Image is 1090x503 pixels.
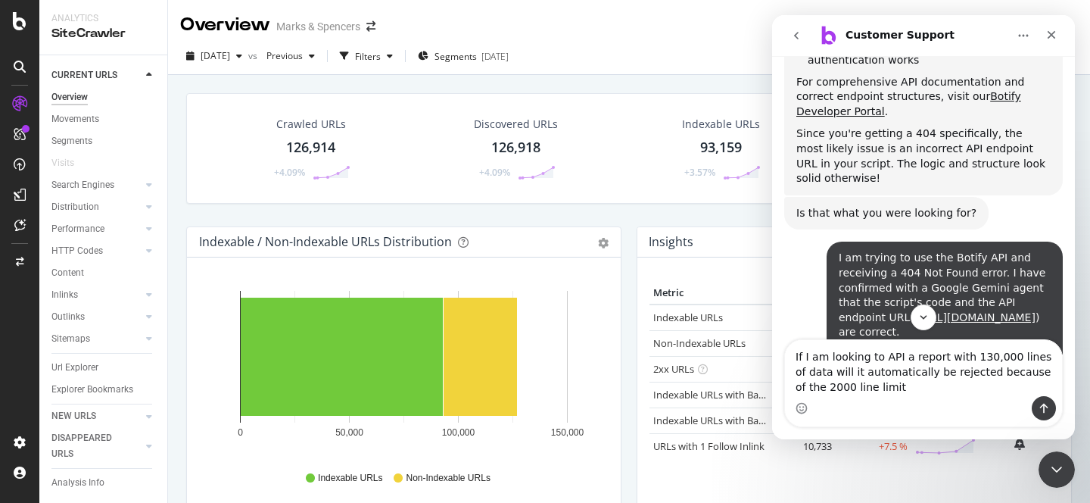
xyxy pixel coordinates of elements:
[51,155,89,171] a: Visits
[51,331,142,347] a: Sitemaps
[51,177,114,193] div: Search Engines
[180,44,248,68] button: [DATE]
[51,221,104,237] div: Performance
[366,21,375,32] div: arrow-right-arrow-left
[355,50,381,63] div: Filters
[51,199,142,215] a: Distribution
[51,287,142,303] a: Inlinks
[180,12,270,38] div: Overview
[684,166,715,179] div: +3.57%
[260,49,303,62] span: Previous
[199,234,452,249] div: Indexable / Non-Indexable URLs Distribution
[51,243,103,259] div: HTTP Codes
[51,265,84,281] div: Content
[51,133,92,149] div: Segments
[335,427,363,438] text: 50,000
[51,287,78,303] div: Inlinks
[491,138,540,158] div: 126,918
[772,15,1075,439] iframe: Intercom live chat
[248,49,260,62] span: vs
[51,475,104,491] div: Analysis Info
[836,433,911,459] td: +7.5 %
[51,177,142,193] a: Search Engines
[274,166,305,179] div: +4.09%
[23,387,36,399] button: Emoji picker
[481,50,509,63] div: [DATE]
[67,236,279,325] div: I am trying to use the Botify API and receiving a 404 Not Found error. I have confirmed with a Go...
[474,117,558,132] div: Discovered URLs
[442,427,475,438] text: 100,000
[51,111,157,127] a: Movements
[51,221,142,237] a: Performance
[51,360,157,376] a: Url Explorer
[51,309,142,325] a: Outlinks
[260,381,284,405] button: Send a message…
[276,19,360,34] div: Marks & Spencers
[51,25,155,42] div: SiteCrawler
[653,336,746,350] a: Non-Indexable URLs
[51,382,133,398] div: Explorer Bookmarks
[51,67,142,83] a: CURRENT URLS
[653,439,765,453] a: URLs with 1 Follow Inlink
[406,472,490,485] span: Non-Indexable URLs
[51,331,90,347] div: Sitemaps
[51,111,99,127] div: Movements
[479,166,510,179] div: +4.09%
[238,427,243,438] text: 0
[13,325,290,381] textarea: Message…
[434,50,477,63] span: Segments
[51,133,157,149] a: Segments
[653,388,780,401] a: Indexable URLs with Bad H1
[653,311,723,324] a: Indexable URLs
[286,138,335,158] div: 126,914
[51,408,142,424] a: NEW URLS
[775,433,836,459] td: 10,733
[51,408,96,424] div: NEW URLS
[199,282,609,458] svg: A chart.
[51,309,85,325] div: Outlinks
[51,243,142,259] a: HTTP Codes
[649,282,775,305] th: Metric
[51,430,142,462] a: DISAPPEARED URLS
[201,49,230,62] span: 2025 Aug. 30th
[51,475,157,491] a: Analysis Info
[51,199,99,215] div: Distribution
[551,427,584,438] text: 150,000
[598,238,609,248] div: gear
[51,265,157,281] a: Content
[260,44,321,68] button: Previous
[51,89,157,105] a: Overview
[51,382,157,398] a: Explorer Bookmarks
[51,12,155,25] div: Analytics
[318,472,382,485] span: Indexable URLs
[1014,438,1025,450] div: bell-plus
[649,232,693,252] h4: Insights
[653,362,694,376] a: 2xx URLs
[51,89,88,105] div: Overview
[1039,451,1075,488] iframe: Intercom live chat
[139,289,164,315] button: Scroll to bottom
[276,117,346,132] div: Crawled URLs
[700,138,742,158] div: 93,159
[51,430,128,462] div: DISAPPEARED URLS
[653,414,818,427] a: Indexable URLs with Bad Description
[51,67,117,83] div: CURRENT URLS
[334,44,399,68] button: Filters
[51,155,74,171] div: Visits
[682,117,760,132] div: Indexable URLs
[412,44,515,68] button: Segments[DATE]
[51,360,98,376] div: Url Explorer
